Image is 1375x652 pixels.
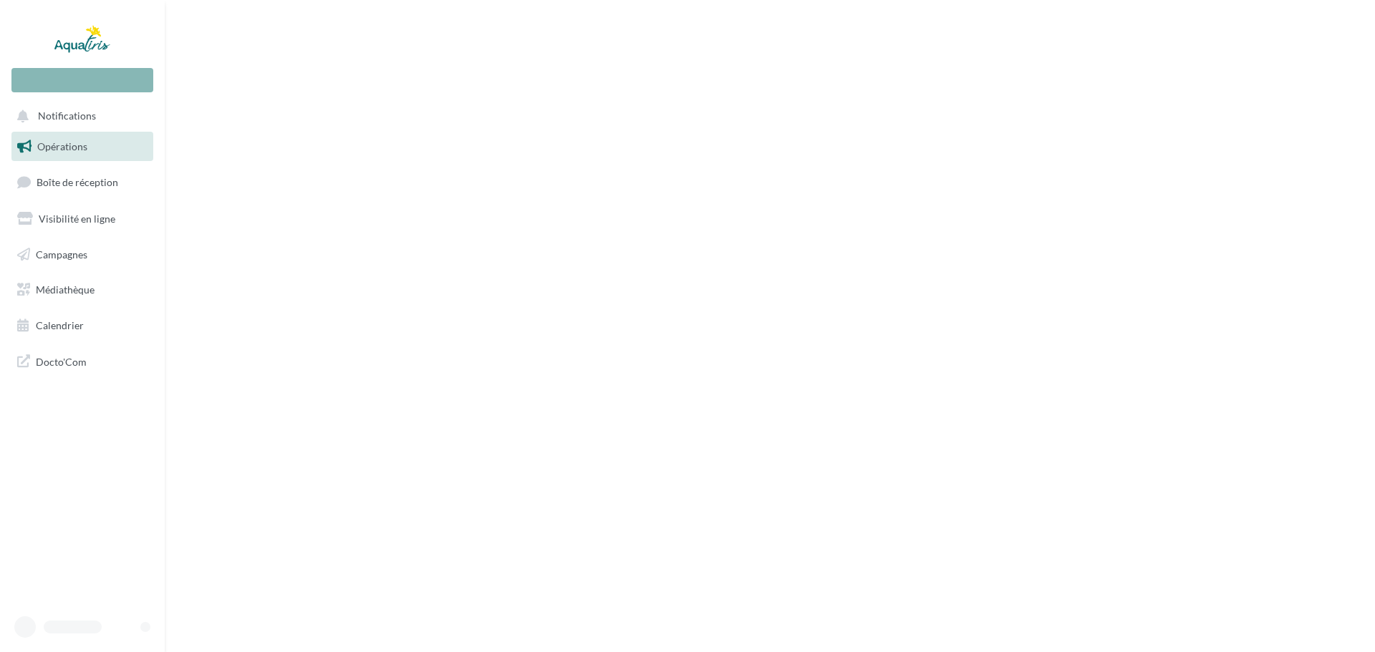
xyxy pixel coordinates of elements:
[37,176,118,188] span: Boîte de réception
[38,110,96,122] span: Notifications
[9,132,156,162] a: Opérations
[11,68,153,92] div: Nouvelle campagne
[36,352,87,371] span: Docto'Com
[36,248,87,260] span: Campagnes
[9,204,156,234] a: Visibilité en ligne
[39,213,115,225] span: Visibilité en ligne
[37,140,87,152] span: Opérations
[36,319,84,331] span: Calendrier
[9,275,156,305] a: Médiathèque
[9,346,156,376] a: Docto'Com
[9,167,156,198] a: Boîte de réception
[9,311,156,341] a: Calendrier
[9,240,156,270] a: Campagnes
[36,283,95,296] span: Médiathèque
